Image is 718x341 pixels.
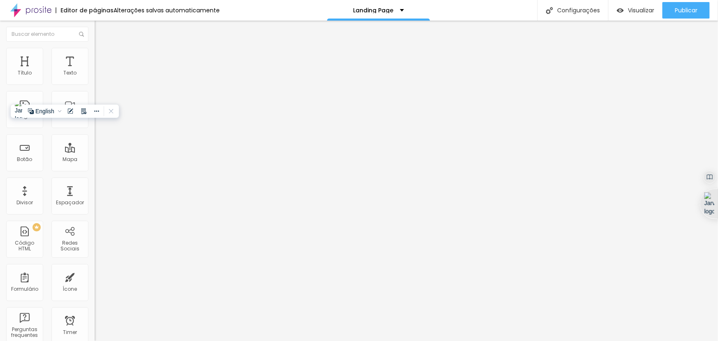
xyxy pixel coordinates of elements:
[609,2,662,19] button: Visualizar
[53,240,86,252] div: Redes Sociais
[63,286,77,292] div: Ícone
[63,70,77,76] div: Texto
[79,32,84,37] img: Icone
[18,70,32,76] div: Título
[628,7,654,14] span: Visualizar
[56,200,84,206] div: Espaçador
[11,286,38,292] div: Formulário
[14,113,36,119] div: Imagem
[8,240,41,252] div: Código HTML
[546,7,553,14] img: Icone
[675,7,697,14] span: Publicar
[63,156,77,162] div: Mapa
[662,2,710,19] button: Publicar
[6,27,88,42] input: Buscar elemento
[63,113,77,119] div: Vídeo
[63,329,77,335] div: Timer
[617,7,624,14] img: view-1.svg
[95,21,718,341] iframe: Editor
[114,7,220,13] div: Alterações salvas automaticamente
[353,7,394,13] p: Landing Page
[16,200,33,206] div: Divisor
[56,7,114,13] div: Editor de páginas
[17,156,33,162] div: Botão
[8,327,41,339] div: Perguntas frequentes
